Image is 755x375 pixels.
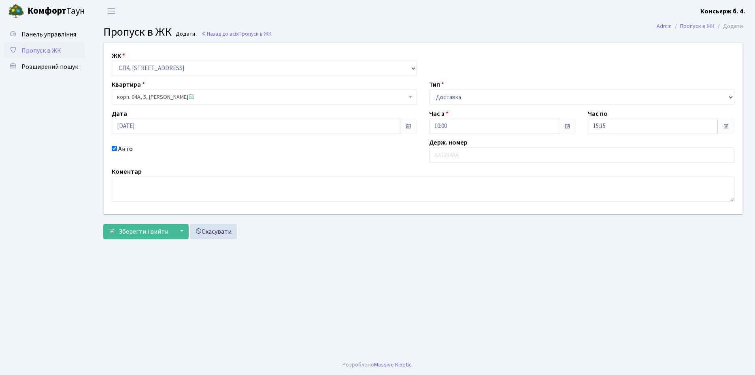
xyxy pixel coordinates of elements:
[117,93,407,101] span: корп. 04А, 5, Беспалько Сергій Сергійович <span class='la la-check-square text-success'></span>
[118,144,133,154] label: Авто
[429,80,444,89] label: Тип
[101,4,121,18] button: Переключити навігацію
[112,51,125,61] label: ЖК
[103,24,172,40] span: Пропуск в ЖК
[103,224,174,239] button: Зберегти і вийти
[715,22,743,31] li: Додати
[429,147,734,163] input: АА1234АА
[4,26,85,43] a: Панель управління
[238,30,272,38] span: Пропуск в ЖК
[680,22,715,30] a: Пропуск в ЖК
[21,30,76,39] span: Панель управління
[190,224,237,239] a: Скасувати
[4,59,85,75] a: Розширений пошук
[342,360,413,369] div: Розроблено .
[8,3,24,19] img: logo.png
[201,30,272,38] a: Назад до всіхПропуск в ЖК
[700,6,745,16] a: Консьєрж б. 4.
[28,4,85,18] span: Таун
[429,138,468,147] label: Держ. номер
[112,109,127,119] label: Дата
[119,227,168,236] span: Зберегти і вийти
[374,360,412,369] a: Massive Kinetic
[4,43,85,59] a: Пропуск в ЖК
[21,46,61,55] span: Пропуск в ЖК
[657,22,672,30] a: Admin
[21,62,78,71] span: Розширений пошук
[112,89,417,105] span: корп. 04А, 5, Беспалько Сергій Сергійович <span class='la la-check-square text-success'></span>
[28,4,66,17] b: Комфорт
[112,167,142,177] label: Коментар
[429,109,449,119] label: Час з
[174,31,198,38] small: Додати .
[700,7,745,16] b: Консьєрж б. 4.
[588,109,608,119] label: Час по
[112,80,145,89] label: Квартира
[644,18,755,35] nav: breadcrumb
